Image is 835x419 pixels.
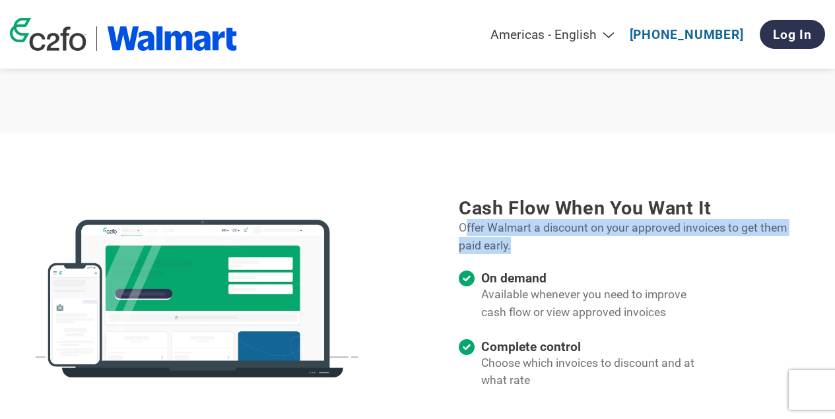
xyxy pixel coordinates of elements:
[459,219,803,254] p: Offer Walmart a discount on your approved invoices to get them paid early.
[481,286,700,321] p: Available whenever you need to improve cash flow or view approved invoices
[481,339,700,354] h4: Complete control
[459,197,803,219] h3: Cash flow when you want it
[32,200,362,398] img: c2fo
[10,18,86,51] img: c2fo logo
[760,20,825,49] a: Log In
[630,27,744,42] a: [PHONE_NUMBER]
[481,271,700,286] h4: On demand
[107,26,237,51] img: Walmart
[481,354,700,389] p: Choose which invoices to discount and at what rate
